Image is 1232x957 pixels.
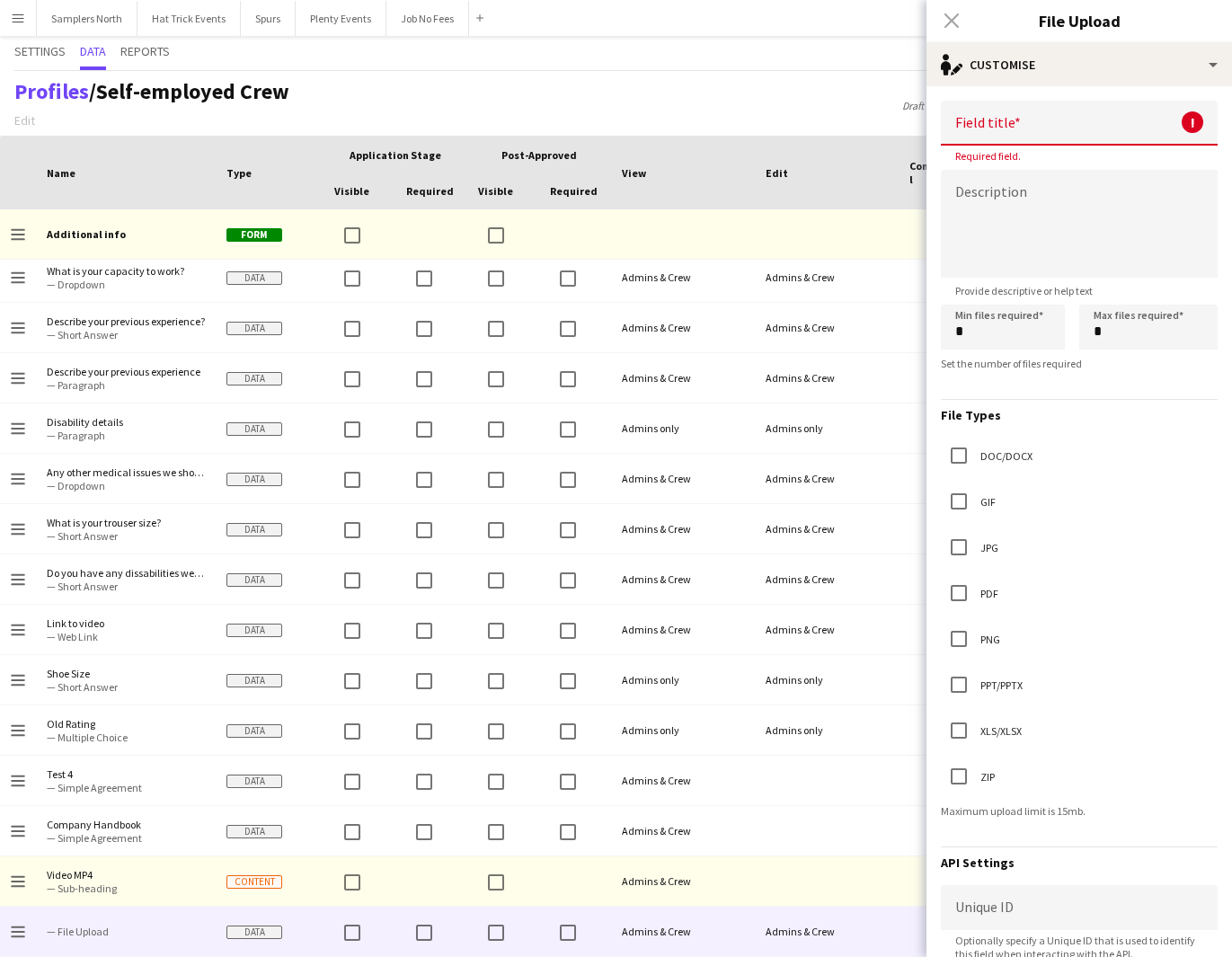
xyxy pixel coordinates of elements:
[47,831,205,845] span: — Simple Agreement
[37,1,137,36] button: Samplers North
[611,253,755,302] div: Admins & Crew
[350,148,441,162] span: Application stage
[226,422,282,436] span: Data
[47,328,205,341] span: — Short Answer
[226,825,282,838] span: Data
[611,353,755,403] div: Admins & Crew
[47,529,205,543] span: — Short Answer
[47,566,205,580] span: Do you have any dissabilities we should know about?
[47,365,205,378] span: Describe your previous experience
[611,303,755,352] div: Admins & Crew
[611,554,755,604] div: Admins & Crew
[226,166,252,180] span: Type
[611,806,755,855] div: Admins & Crew
[755,253,899,302] div: Admins & Crew
[386,1,469,36] button: Job No Fees
[47,516,205,529] span: What is your trouser size?
[334,184,369,198] span: Visible
[226,322,282,335] span: Data
[550,184,598,198] span: Required
[611,705,755,755] div: Admins only
[926,9,1232,32] h3: File Upload
[755,454,899,503] div: Admins & Crew
[47,378,205,392] span: — Paragraph
[977,724,1022,738] label: XLS/XLSX
[909,159,969,186] span: Conditional
[120,45,170,58] span: Reports
[47,227,126,241] b: Additional info
[137,1,241,36] button: Hat Trick Events
[226,926,282,939] span: Data
[977,449,1033,463] label: DOC/DOCX
[611,454,755,503] div: Admins & Crew
[755,705,899,755] div: Admins only
[47,925,205,938] span: — File Upload
[47,315,205,328] span: Describe your previous experience?
[941,407,1218,423] h3: File Types
[14,78,289,105] h1: /
[611,655,755,704] div: Admins only
[611,756,755,805] div: Admins & Crew
[893,99,1044,112] span: Draft saved at [DATE] 10:57am
[926,43,1232,86] div: Customise
[47,415,205,429] span: Disability details
[611,907,755,956] div: Admins & Crew
[47,868,205,882] span: Video MP4
[611,504,755,554] div: Admins & Crew
[47,882,205,895] span: — Sub-heading
[977,770,995,784] label: ZIP
[622,166,646,180] span: View
[96,77,289,105] span: Self-employed Crew
[977,633,1000,646] label: PNG
[941,149,1035,163] span: Required field.
[47,781,205,794] span: — Simple Agreement
[226,674,282,687] span: Data
[47,264,205,278] span: What is your capacity to work?
[47,616,205,630] span: Link to video
[226,573,282,587] span: Data
[226,875,282,889] span: Content
[941,284,1107,297] span: Provide descriptive or help text
[611,605,755,654] div: Admins & Crew
[755,303,899,352] div: Admins & Crew
[941,855,1218,871] h3: API Settings
[47,667,205,680] span: Shoe Size
[977,541,998,554] label: JPG
[611,403,755,453] div: Admins only
[226,724,282,738] span: Data
[226,271,282,285] span: Data
[755,403,899,453] div: Admins only
[226,624,282,637] span: Data
[501,148,577,162] span: Post-Approved
[47,278,205,291] span: — Dropdown
[977,587,998,600] label: PDF
[611,856,755,906] div: Admins & Crew
[755,504,899,554] div: Admins & Crew
[47,429,205,442] span: — Paragraph
[47,767,205,781] span: Test 4
[406,184,454,198] span: Required
[80,45,106,58] span: Data
[296,1,386,36] button: Plenty Events
[766,166,788,180] span: Edit
[977,678,1023,692] label: PPT/PPTX
[755,907,899,956] div: Admins & Crew
[47,680,205,694] span: — Short Answer
[47,731,205,744] span: — Multiple Choice
[14,77,89,105] a: Profiles
[47,630,205,643] span: — Web Link
[755,655,899,704] div: Admins only
[226,775,282,788] span: Data
[941,804,1218,818] div: Maximum upload limit is 15mb.
[755,353,899,403] div: Admins & Crew
[226,228,282,242] span: Form
[241,1,296,36] button: Spurs
[47,818,205,831] span: Company Handbook
[977,495,996,509] label: GIF
[47,166,75,180] span: Name
[755,605,899,654] div: Admins & Crew
[478,184,513,198] span: Visible
[47,717,205,731] span: Old Rating
[941,357,1218,370] div: Set the number of files required
[14,45,66,58] span: Settings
